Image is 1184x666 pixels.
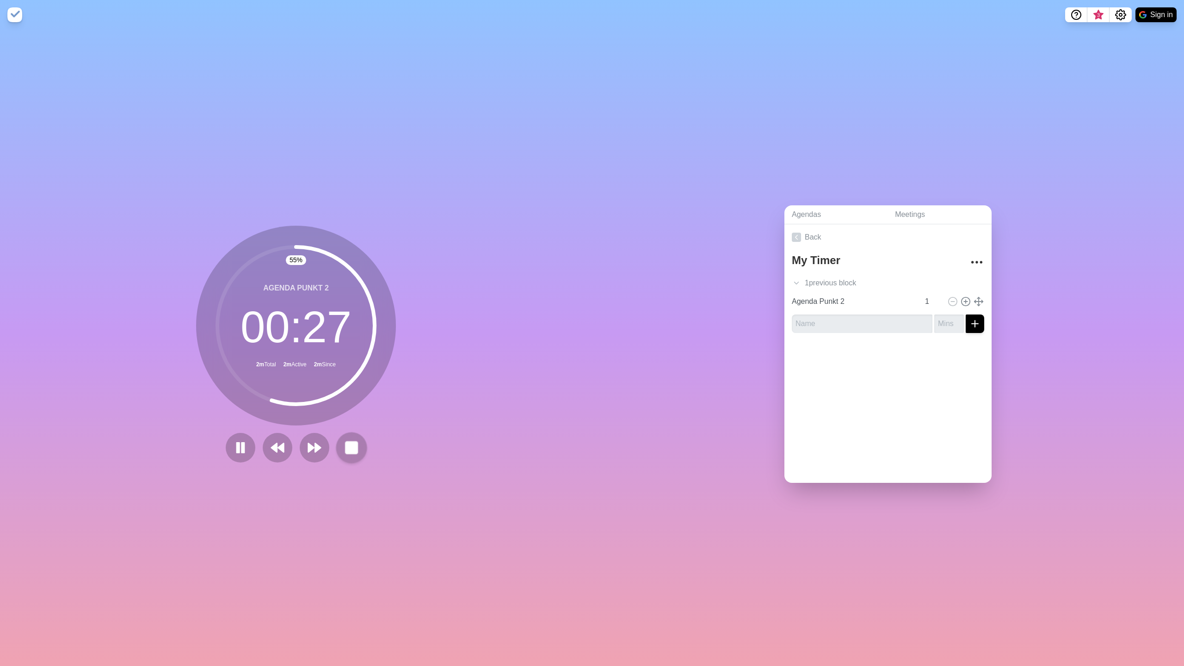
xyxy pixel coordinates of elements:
[1087,7,1110,22] button: What’s new
[792,314,932,333] input: Name
[921,292,943,311] input: Mins
[788,292,919,311] input: Name
[1139,11,1147,18] img: google logo
[784,274,992,292] div: 1 previous block
[1065,7,1087,22] button: Help
[1095,12,1102,19] span: 3
[888,205,992,224] a: Meetings
[7,7,22,22] img: timeblocks logo
[784,224,992,250] a: Back
[968,253,986,271] button: More
[1135,7,1177,22] button: Sign in
[1110,7,1132,22] button: Settings
[784,205,888,224] a: Agendas
[934,314,964,333] input: Mins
